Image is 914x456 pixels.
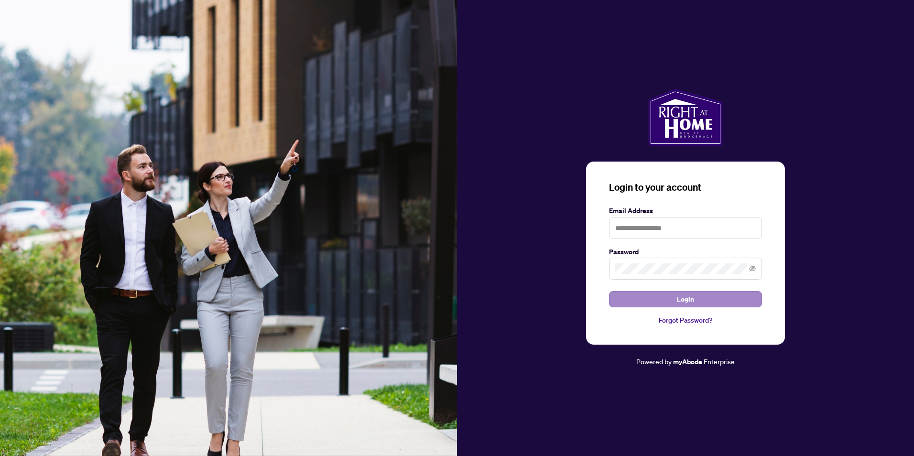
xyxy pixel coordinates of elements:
a: myAbode [673,357,702,367]
label: Email Address [609,206,762,216]
label: Password [609,247,762,257]
span: Login [677,292,694,307]
h3: Login to your account [609,181,762,194]
img: ma-logo [648,89,722,146]
span: Powered by [636,357,672,366]
a: Forgot Password? [609,315,762,326]
button: Login [609,291,762,307]
span: eye-invisible [749,265,756,272]
span: Enterprise [704,357,735,366]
